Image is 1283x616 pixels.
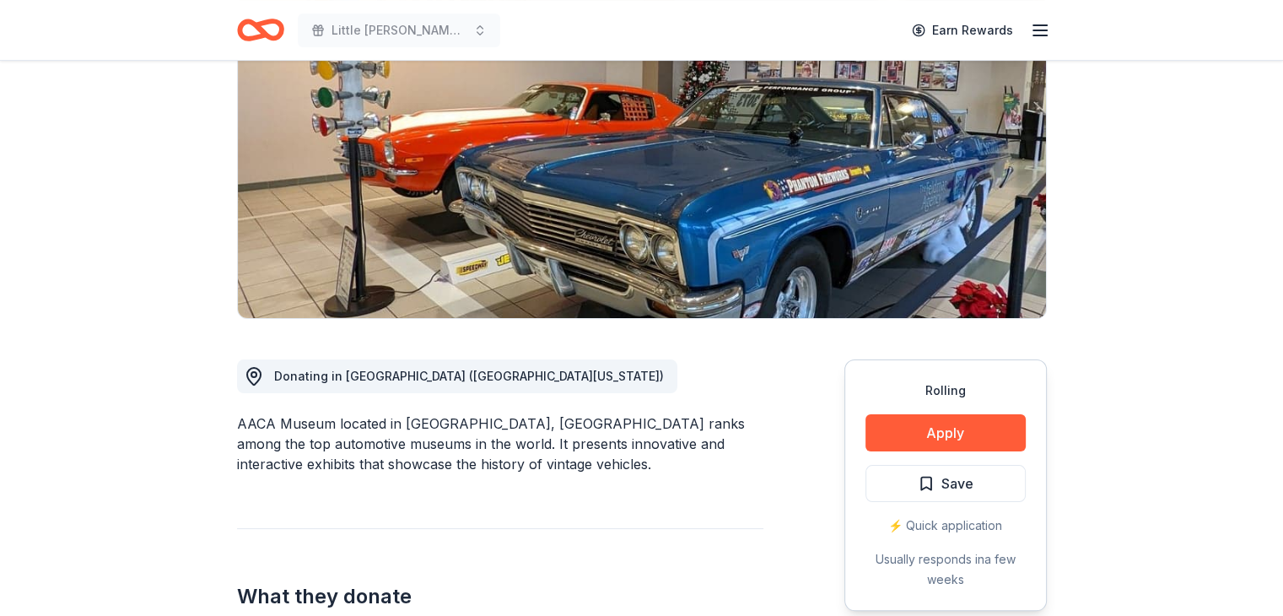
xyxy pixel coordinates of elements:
[298,14,500,47] button: Little [PERSON_NAME]'s Big Game Night - Play for a Cure
[941,473,973,494] span: Save
[332,20,466,41] span: Little [PERSON_NAME]'s Big Game Night - Play for a Cure
[237,583,763,610] h2: What they donate
[237,413,763,474] div: AACA Museum located in [GEOGRAPHIC_DATA], [GEOGRAPHIC_DATA] ranks among the top automotive museum...
[865,381,1026,401] div: Rolling
[865,414,1026,451] button: Apply
[237,10,284,50] a: Home
[902,15,1023,46] a: Earn Rewards
[274,369,664,383] span: Donating in [GEOGRAPHIC_DATA] ([GEOGRAPHIC_DATA][US_STATE])
[865,465,1026,502] button: Save
[865,516,1026,536] div: ⚡️ Quick application
[865,549,1026,590] div: Usually responds in a few weeks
